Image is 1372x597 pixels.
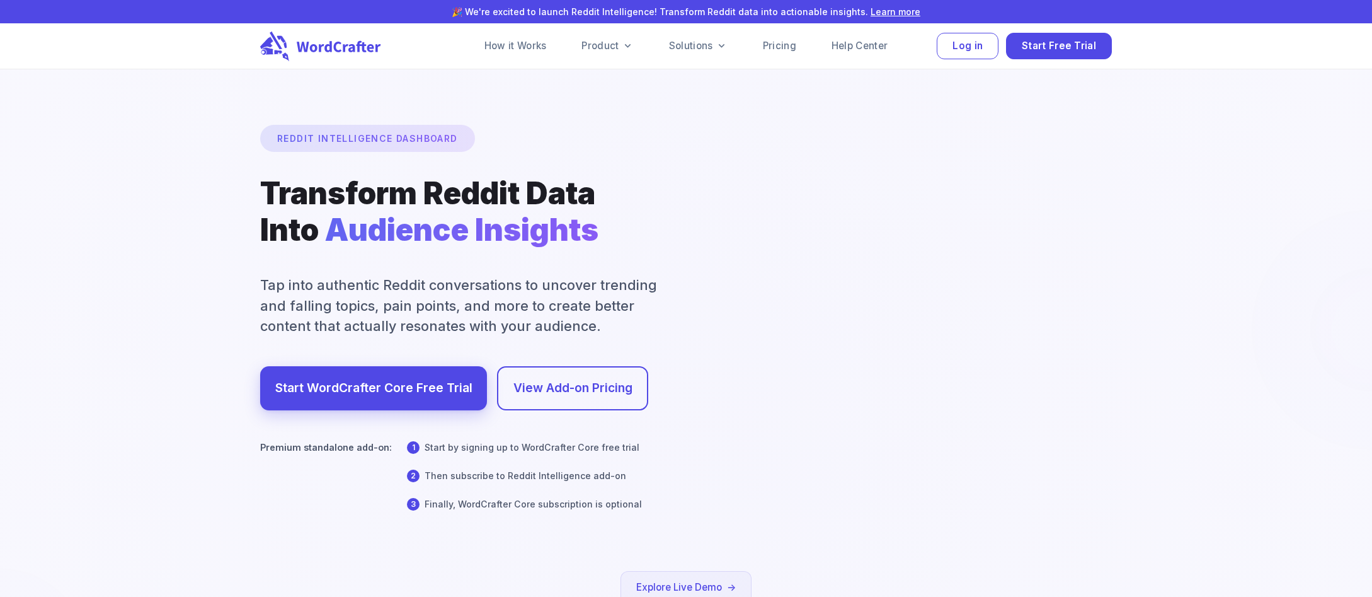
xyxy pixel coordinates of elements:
a: Start WordCrafter Core Free Trial [275,378,472,399]
a: View Add-on Pricing [497,366,648,410]
span: Log in [952,38,983,55]
p: 🎉 We're excited to launch Reddit Intelligence! Transform Reddit data into actionable insights. [134,5,1238,18]
span: Start Free Trial [1022,38,1096,55]
a: Help Center [816,33,903,59]
a: How it Works [469,33,562,59]
a: Start WordCrafter Core Free Trial [260,366,487,410]
a: Product [566,33,648,59]
button: Start Free Trial [1006,33,1112,60]
a: View Add-on Pricing [513,378,632,399]
a: Solutions [654,33,743,59]
a: Learn more [871,6,920,17]
a: Pricing [748,33,811,59]
a: Explore Live Demo [636,579,736,596]
button: Log in [937,33,998,60]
